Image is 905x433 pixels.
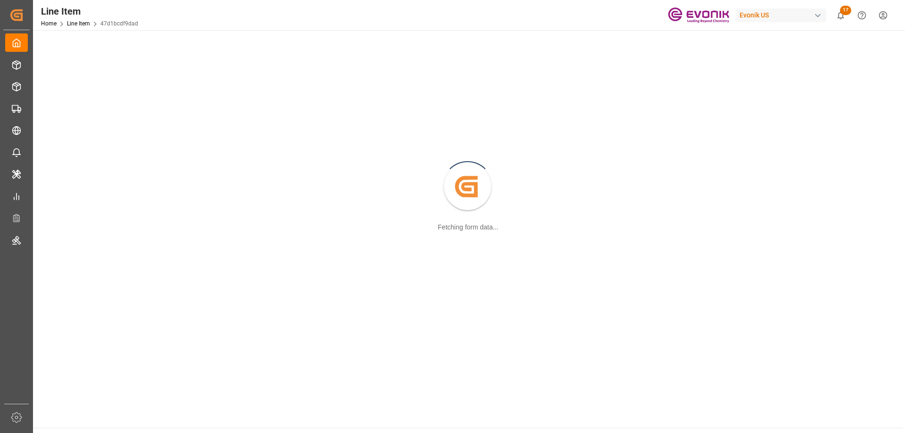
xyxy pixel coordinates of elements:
button: show 17 new notifications [830,5,851,26]
span: 17 [840,6,851,15]
a: Home [41,20,57,27]
button: Evonik US [736,6,830,24]
img: Evonik-brand-mark-Deep-Purple-RGB.jpeg_1700498283.jpeg [668,7,729,24]
div: Line Item [41,4,138,18]
div: Evonik US [736,8,826,22]
div: Fetching form data... [438,222,498,232]
a: Line Item [67,20,90,27]
button: Help Center [851,5,872,26]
